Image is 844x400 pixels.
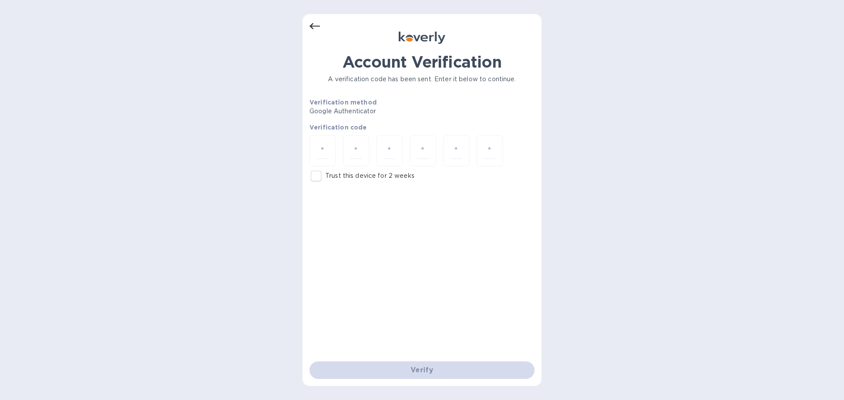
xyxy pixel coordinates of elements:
p: A verification code has been sent. Enter it below to continue. [309,75,535,84]
p: Verification code [309,123,535,132]
p: Google Authenticator [309,107,444,116]
b: Verification method [309,99,377,106]
h1: Account Verification [309,53,535,71]
p: Trust this device for 2 weeks [325,171,415,180]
